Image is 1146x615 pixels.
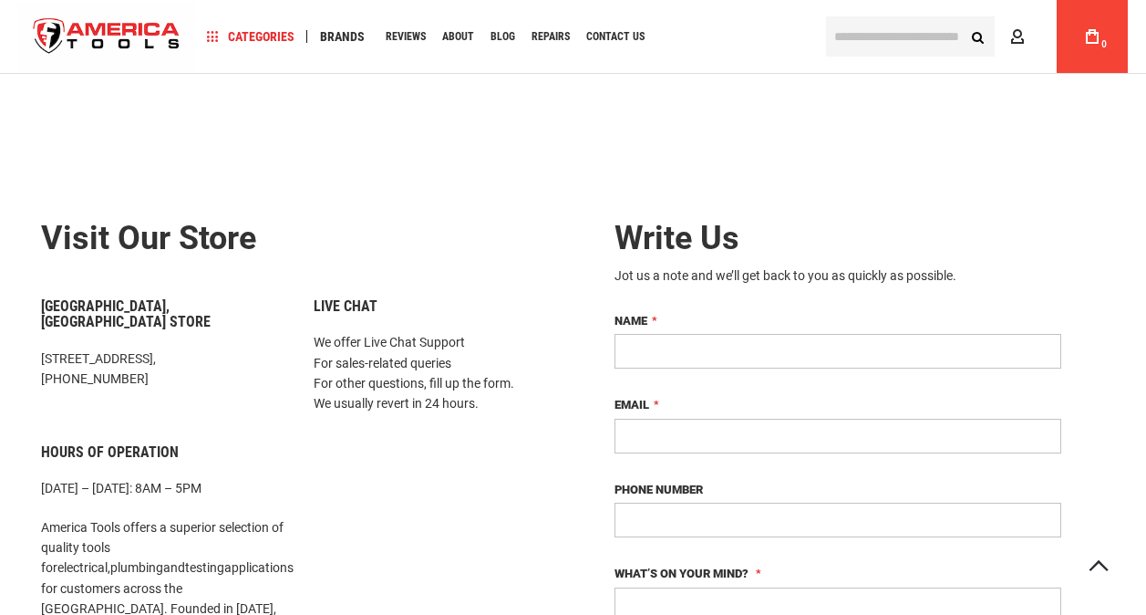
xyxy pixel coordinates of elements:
[377,25,434,49] a: Reviews
[578,25,653,49] a: Contact Us
[442,31,474,42] span: About
[960,19,995,54] button: Search
[41,349,286,390] p: [STREET_ADDRESS], [PHONE_NUMBER]
[614,483,703,496] span: Phone Number
[207,30,294,43] span: Categories
[57,560,108,575] a: electrical
[41,221,560,257] h2: Visit our store
[41,298,286,330] h6: [GEOGRAPHIC_DATA], [GEOGRAPHIC_DATA] Store
[614,219,739,257] span: Write Us
[586,31,645,42] span: Contact Us
[434,25,482,49] a: About
[614,266,1061,285] div: Jot us a note and we’ll get back to you as quickly as possible.
[532,31,570,42] span: Repairs
[482,25,523,49] a: Blog
[320,30,365,43] span: Brands
[41,478,286,498] p: [DATE] – [DATE]: 8AM – 5PM
[523,25,578,49] a: Repairs
[490,31,515,42] span: Blog
[314,298,559,315] h6: Live Chat
[614,398,649,412] span: Email
[614,567,749,580] span: What’s on your mind?
[110,560,163,575] a: plumbing
[614,314,647,328] span: Name
[199,25,303,49] a: Categories
[185,560,224,575] a: testing
[312,25,373,49] a: Brands
[314,332,559,414] p: We offer Live Chat Support For sales-related queries For other questions, fill up the form. We us...
[18,3,195,71] img: America Tools
[386,31,426,42] span: Reviews
[1101,39,1107,49] span: 0
[18,3,195,71] a: store logo
[41,444,286,461] h6: Hours of Operation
